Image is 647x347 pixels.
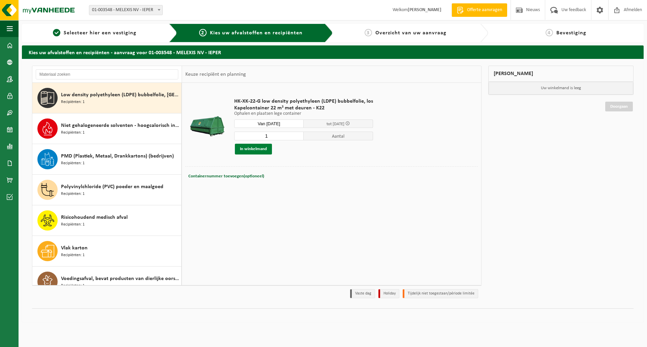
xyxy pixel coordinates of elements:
[25,29,164,37] a: 1Selecteer hier een vestiging
[61,91,180,99] span: Low density polyethyleen (LDPE) bubbelfolie, [GEOGRAPHIC_DATA]
[235,144,272,154] button: In winkelmand
[465,7,504,13] span: Offerte aanvragen
[452,3,507,17] a: Offerte aanvragen
[408,7,441,12] strong: [PERSON_NAME]
[61,183,163,191] span: Polyvinylchloride (PVC) poeder en maalgoed
[61,283,85,289] span: Recipiënten: 1
[188,172,265,181] button: Containernummer toevoegen(optioneel)
[489,82,633,95] p: Uw winkelmand is leeg
[61,122,180,130] span: Niet gehalogeneerde solventen - hoogcalorisch in kleinverpakking
[89,5,163,15] span: 01-003548 - MELEXIS NV - IEPER
[32,205,182,236] button: Risicohoudend medisch afval Recipiënten: 1
[32,267,182,297] button: Voedingsafval, bevat producten van dierlijke oorsprong, onverpakt, categorie 3 Recipiënten: 1
[53,29,60,36] span: 1
[378,289,399,298] li: Holiday
[61,213,128,221] span: Risicohoudend medisch afval
[61,152,174,160] span: PMD (Plastiek, Metaal, Drankkartons) (bedrijven)
[22,45,644,59] h2: Kies uw afvalstoffen en recipiënten - aanvraag voor 01-003548 - MELEXIS NV - IEPER
[188,174,264,178] span: Containernummer toevoegen(optioneel)
[61,160,85,167] span: Recipiënten: 1
[234,111,373,116] p: Ophalen en plaatsen lege container
[32,113,182,144] button: Niet gehalogeneerde solventen - hoogcalorisch in kleinverpakking Recipiënten: 1
[32,236,182,267] button: Vlak karton Recipiënten: 1
[61,130,85,136] span: Recipiënten: 1
[403,289,478,298] li: Tijdelijk niet toegestaan/période limitée
[61,191,85,197] span: Recipiënten: 1
[365,29,372,36] span: 3
[375,30,446,36] span: Overzicht van uw aanvraag
[556,30,586,36] span: Bevestiging
[32,175,182,205] button: Polyvinylchloride (PVC) poeder en maalgoed Recipiënten: 1
[182,66,249,83] div: Keuze recipiënt en planning
[32,83,182,113] button: Low density polyethyleen (LDPE) bubbelfolie, [GEOGRAPHIC_DATA] Recipiënten: 1
[61,252,85,258] span: Recipiënten: 1
[546,29,553,36] span: 4
[350,289,375,298] li: Vaste dag
[488,66,634,82] div: [PERSON_NAME]
[304,132,373,140] span: Aantal
[234,119,304,128] input: Selecteer datum
[61,275,180,283] span: Voedingsafval, bevat producten van dierlijke oorsprong, onverpakt, categorie 3
[64,30,136,36] span: Selecteer hier een vestiging
[210,30,303,36] span: Kies uw afvalstoffen en recipiënten
[199,29,207,36] span: 2
[605,102,633,111] a: Doorgaan
[234,98,373,105] span: HK-XK-22-G low density polyethyleen (LDPE) bubbelfolie, los
[61,244,88,252] span: Vlak karton
[89,5,162,15] span: 01-003548 - MELEXIS NV - IEPER
[234,105,373,111] span: Kapelcontainer 22 m³ met deuren - K22
[36,69,178,79] input: Materiaal zoeken
[32,144,182,175] button: PMD (Plastiek, Metaal, Drankkartons) (bedrijven) Recipiënten: 1
[327,122,344,126] span: tot [DATE]
[61,221,85,228] span: Recipiënten: 1
[61,99,85,105] span: Recipiënten: 1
